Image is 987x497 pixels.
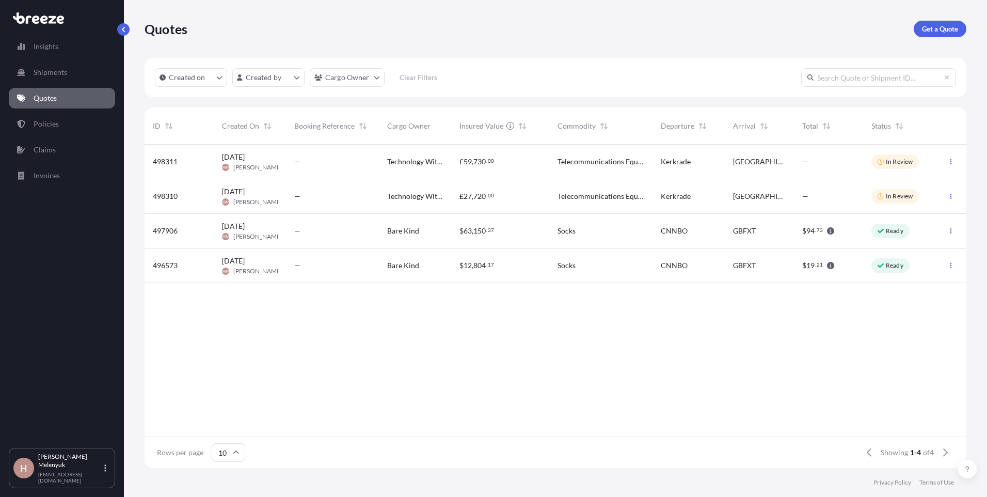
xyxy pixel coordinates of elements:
[488,194,494,197] span: 00
[802,262,806,269] span: $
[222,256,245,266] span: [DATE]
[473,227,486,235] span: 150
[558,191,644,201] span: Telecommunications Equipment
[661,121,694,131] span: Departure
[817,263,823,267] span: 21
[488,159,494,163] span: 00
[222,266,229,276] span: HM
[233,163,282,172] span: [PERSON_NAME]
[294,191,300,201] span: —
[459,227,464,235] span: $
[222,121,259,131] span: Created On
[815,263,816,267] span: .
[733,121,756,131] span: Arrival
[9,114,115,134] a: Policies
[815,228,816,232] span: .
[387,121,431,131] span: Cargo Owner
[486,263,487,267] span: .
[886,227,903,235] p: Ready
[486,159,487,163] span: .
[169,72,205,83] p: Created on
[696,120,709,132] button: Sort
[758,120,770,132] button: Sort
[472,227,473,235] span: ,
[222,187,245,197] span: [DATE]
[155,68,227,87] button: createdOn Filter options
[801,68,956,87] input: Search Quote or Shipment ID...
[9,139,115,160] a: Claims
[558,157,644,167] span: Telecommunications Equipment
[294,260,300,271] span: —
[153,226,178,236] span: 497906
[820,120,833,132] button: Sort
[464,227,472,235] span: 63
[325,72,370,83] p: Cargo Owner
[387,157,443,167] span: Technology Within
[464,193,472,200] span: 27
[20,463,27,473] span: H
[516,120,529,132] button: Sort
[222,152,245,162] span: [DATE]
[873,478,911,487] p: Privacy Policy
[886,261,903,270] p: Ready
[922,24,958,34] p: Get a Quote
[802,121,818,131] span: Total
[153,121,161,131] span: ID
[661,260,688,271] span: CNNBO
[558,260,576,271] span: Socks
[919,478,954,487] a: Terms of Use
[38,471,102,484] p: [EMAIL_ADDRESS][DOMAIN_NAME]
[733,157,786,167] span: [GEOGRAPHIC_DATA]
[294,121,355,131] span: Booking Reference
[222,221,245,231] span: [DATE]
[233,198,282,206] span: [PERSON_NAME]
[34,93,57,103] p: Quotes
[153,191,178,201] span: 498310
[472,262,473,269] span: ,
[233,267,282,275] span: [PERSON_NAME]
[486,194,487,197] span: .
[464,158,472,165] span: 59
[802,227,806,235] span: $
[886,192,913,200] p: In Review
[145,21,187,37] p: Quotes
[893,120,905,132] button: Sort
[246,72,282,83] p: Created by
[472,158,473,165] span: ,
[661,157,691,167] span: Kerkrade
[232,68,305,87] button: createdBy Filter options
[802,157,808,167] span: —
[9,165,115,186] a: Invoices
[806,262,815,269] span: 19
[400,72,437,83] p: Clear Filters
[390,69,448,86] button: Clear Filters
[38,453,102,469] p: [PERSON_NAME] Melenyuk
[153,260,178,271] span: 496573
[9,36,115,57] a: Insights
[261,120,274,132] button: Sort
[157,447,203,458] span: Rows per page
[661,226,688,236] span: CNNBO
[294,157,300,167] span: —
[886,158,913,166] p: In Review
[163,120,175,132] button: Sort
[9,88,115,108] a: Quotes
[34,119,59,129] p: Policies
[871,121,891,131] span: Status
[733,260,756,271] span: GBFXT
[459,121,503,131] span: Insured Value
[459,193,464,200] span: £
[488,228,494,232] span: 37
[488,263,494,267] span: 17
[598,120,610,132] button: Sort
[472,193,473,200] span: ,
[733,226,756,236] span: GBFXT
[34,170,60,181] p: Invoices
[34,67,67,77] p: Shipments
[387,191,443,201] span: Technology Within
[222,197,229,207] span: HM
[558,121,596,131] span: Commodity
[486,228,487,232] span: .
[473,262,486,269] span: 804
